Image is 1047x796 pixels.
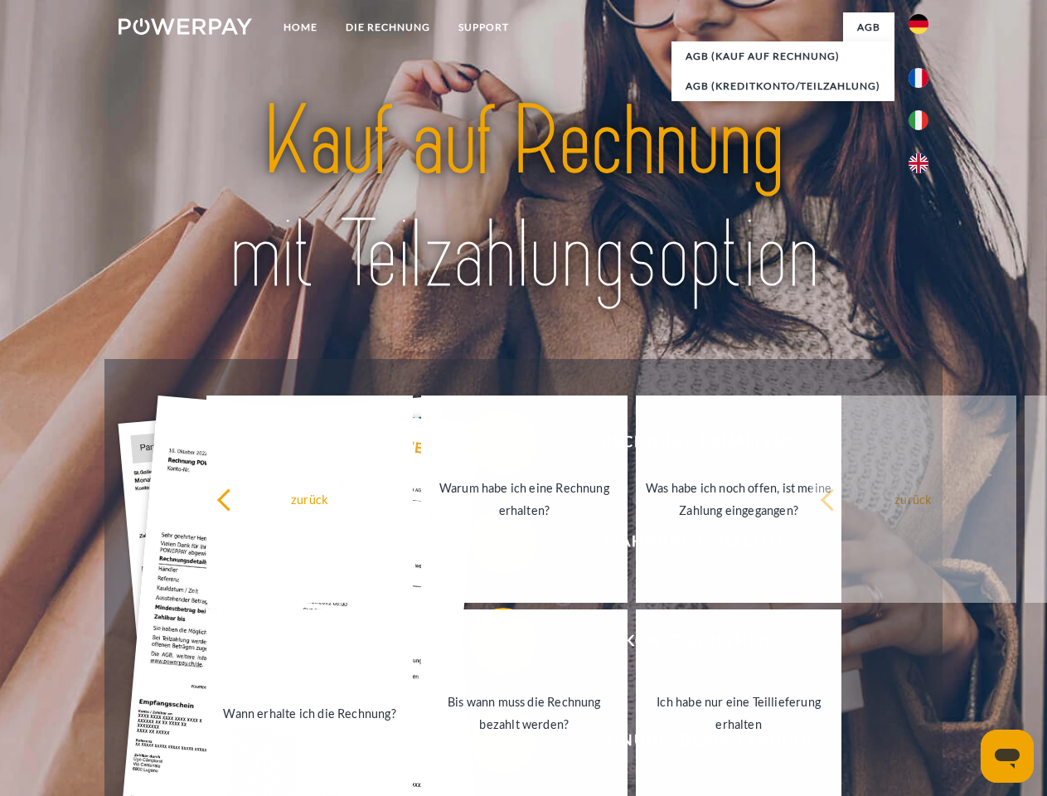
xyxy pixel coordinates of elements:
[671,41,894,71] a: AGB (Kauf auf Rechnung)
[646,477,832,522] div: Was habe ich noch offen, ist meine Zahlung eingegangen?
[216,701,403,724] div: Wann erhalte ich die Rechnung?
[646,691,832,735] div: Ich habe nur eine Teillieferung erhalten
[909,14,928,34] img: de
[332,12,444,42] a: DIE RECHNUNG
[981,730,1034,783] iframe: Schaltfläche zum Öffnen des Messaging-Fensters
[216,488,403,510] div: zurück
[158,80,889,318] img: title-powerpay_de.svg
[431,477,618,522] div: Warum habe ich eine Rechnung erhalten?
[909,110,928,130] img: it
[636,396,842,603] a: Was habe ich noch offen, ist meine Zahlung eingegangen?
[444,12,523,42] a: SUPPORT
[909,153,928,173] img: en
[909,68,928,88] img: fr
[269,12,332,42] a: Home
[843,12,894,42] a: agb
[671,71,894,101] a: AGB (Kreditkonto/Teilzahlung)
[431,691,618,735] div: Bis wann muss die Rechnung bezahlt werden?
[119,18,252,35] img: logo-powerpay-white.svg
[820,488,1006,510] div: zurück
